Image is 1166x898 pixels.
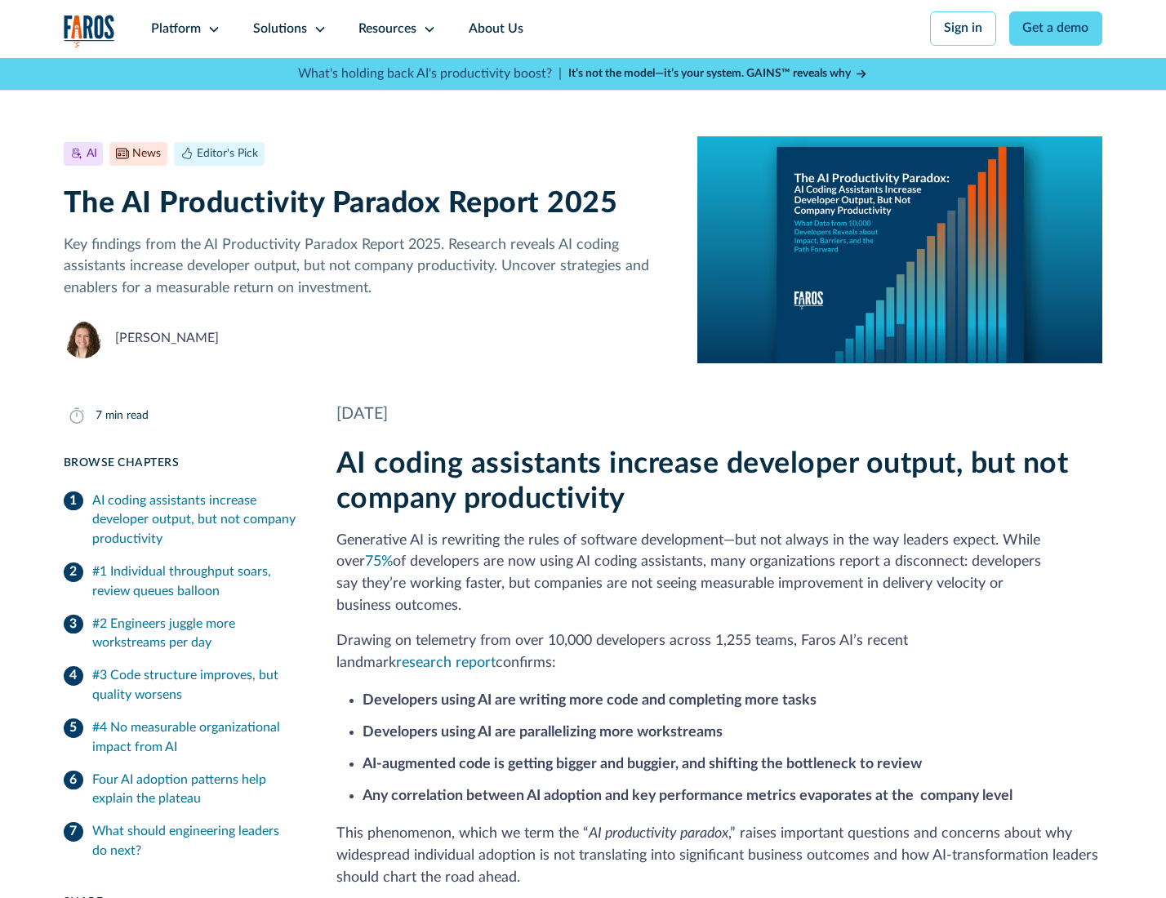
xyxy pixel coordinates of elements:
[197,145,258,162] div: Editor's Pick
[64,15,116,48] img: Logo of the analytics and reporting company Faros.
[96,407,102,425] div: 7
[64,455,297,472] div: Browse Chapters
[92,822,297,861] div: What should engineering leaders do next?
[697,136,1102,363] img: A report cover on a blue background. The cover reads:The AI Productivity Paradox: AI Coding Assis...
[64,15,116,48] a: home
[64,485,297,556] a: AI coding assistants increase developer output, but not company productivity
[92,771,297,810] div: Four AI adoption patterns help explain the plateau
[568,68,851,79] strong: It’s not the model—it’s your system. GAINS™ reveals why
[64,712,297,764] a: #4 No measurable organizational impact from AI
[105,407,149,425] div: min read
[336,630,1103,674] p: Drawing on telemetry from over 10,000 developers across 1,255 teams, Faros AI’s recent landmark c...
[365,554,393,568] a: 75%
[396,656,496,669] a: research report
[64,234,672,300] p: Key findings from the AI Productivity Paradox Report 2025. Research reveals AI coding assistants ...
[589,826,728,840] em: AI productivity paradox
[92,666,297,705] div: #3 Code structure improves, but quality worsens
[64,660,297,712] a: #3 Code structure improves, but quality worsens
[363,789,1012,802] strong: Any correlation between AI adoption and key performance metrics evaporates at the company level
[1009,11,1103,46] a: Get a demo
[92,491,297,550] div: AI coding assistants increase developer output, but not company productivity
[336,823,1103,888] p: This phenomenon, which we term the “ ,” raises important questions and concerns about why widespr...
[92,718,297,758] div: #4 No measurable organizational impact from AI
[64,764,297,816] a: Four AI adoption patterns help explain the plateau
[132,145,161,162] div: News
[151,20,201,39] div: Platform
[336,447,1103,517] h2: AI coding assistants increase developer output, but not company productivity
[64,319,103,358] img: Neely Dunlap
[92,615,297,654] div: #2 Engineers juggle more workstreams per day
[358,20,416,39] div: Resources
[87,145,97,162] div: AI
[568,65,869,82] a: It’s not the model—it’s your system. GAINS™ reveals why
[298,64,562,84] p: What's holding back AI's productivity boost? |
[64,816,297,868] a: What should engineering leaders do next?
[64,608,297,660] a: #2 Engineers juggle more workstreams per day
[64,186,672,221] h1: The AI Productivity Paradox Report 2025
[363,693,817,707] strong: Developers using AI are writing more code and completing more tasks
[336,530,1103,617] p: Generative AI is rewriting the rules of software development—but not always in the way leaders ex...
[336,402,1103,427] div: [DATE]
[253,20,307,39] div: Solutions
[363,757,922,771] strong: AI-augmented code is getting bigger and buggier, and shifting the bottleneck to review
[115,329,219,349] div: [PERSON_NAME]
[92,562,297,602] div: #1 Individual throughput soars, review queues balloon
[363,725,723,739] strong: Developers using AI are parallelizing more workstreams
[64,556,297,608] a: #1 Individual throughput soars, review queues balloon
[930,11,996,46] a: Sign in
